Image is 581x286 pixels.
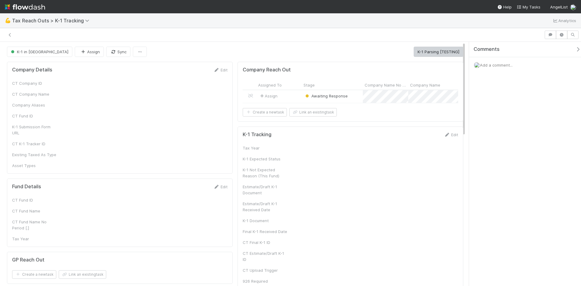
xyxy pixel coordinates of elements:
div: K-1 Document [243,218,288,224]
div: Asset Types [12,163,57,169]
div: CT Final K-1 ID [243,239,288,245]
img: logo-inverted-e16ddd16eac7371096b0.svg [5,2,45,12]
div: Estimate/Draft K-1 Document [243,184,288,196]
img: avatar_e41e7ae5-e7d9-4d8d-9f56-31b0d7a2f4fd.png [474,62,480,68]
button: Link an existingtask [289,108,337,117]
a: My Tasks [517,4,540,10]
span: Stage [304,82,315,88]
button: K-1 in [GEOGRAPHIC_DATA] [7,47,72,57]
span: Tax Reach Outs > K-1 Tracking [12,18,92,24]
span: Add a comment... [480,63,513,67]
div: CT Upload Trigger [243,267,288,273]
div: CT Company Name [12,91,57,97]
div: CT Fund Name [12,208,57,214]
button: Create a newtask [243,108,287,117]
h5: GP Reach Out [12,257,44,263]
span: My Tasks [517,5,540,9]
span: Company Name [410,82,440,88]
div: K-1 Expected Status [243,156,288,162]
button: Sync [106,47,130,57]
div: CT Fund Name No Period [.] [12,219,57,231]
div: CT K-1 Tracker ID [12,141,57,147]
h5: K-1 Tracking [243,132,271,138]
div: K-1 Not Expected Reason (This Fund) [243,167,288,179]
div: Help [497,4,512,10]
span: 💪 [5,18,11,23]
button: Create a newtask [12,270,56,279]
div: K-1 Submission Form URL [12,124,57,136]
span: AngelList [550,5,568,9]
div: Estimate/Draft K-1 Received Date [243,201,288,213]
h5: Company Details [12,67,52,73]
span: Assigned To [258,82,282,88]
div: CT Fund ID [12,197,57,203]
img: avatar_e41e7ae5-e7d9-4d8d-9f56-31b0d7a2f4fd.png [570,4,576,10]
h5: Fund Details [12,184,41,190]
a: Edit [213,184,228,189]
span: Assign [259,93,277,99]
div: CT Company ID [12,80,57,86]
div: CT Fund ID [12,113,57,119]
button: Assign [75,47,104,57]
div: Tax Year [12,236,57,242]
span: Awaiting Response [304,94,348,98]
div: 926 Required [243,278,288,284]
a: Edit [213,67,228,72]
div: Tax Year [243,145,288,151]
button: K-1 Parsing [TESTING] [414,47,463,57]
div: Final K-1 Received Date [243,228,288,235]
div: Awaiting Response [304,93,348,99]
div: Company Aliases [12,102,57,108]
div: Existing Taxed As Type [12,152,57,158]
h5: Company Reach Out [243,67,291,73]
a: Edit [444,132,458,137]
button: Link an existingtask [59,270,106,279]
span: Comments [474,46,500,52]
span: K-1 in [GEOGRAPHIC_DATA] [10,49,68,54]
span: Company Name No Period [365,82,407,88]
a: Analytics [552,17,576,24]
div: CT Estimate/Draft K-1 ID [243,250,288,262]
